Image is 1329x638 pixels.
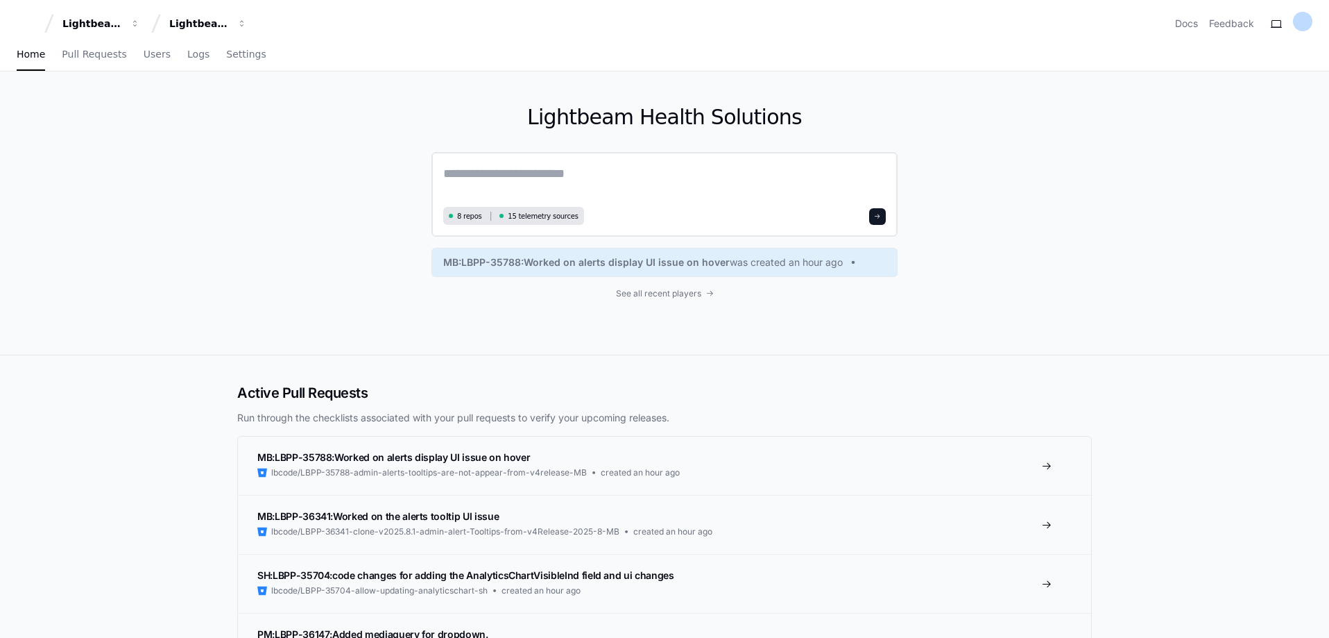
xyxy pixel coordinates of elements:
[62,39,126,71] a: Pull Requests
[257,451,530,463] span: MB:LBPP-35788:Worked on alerts display UI issue on hover
[257,569,674,581] span: SH:LBPP-35704:code changes for adding the AnalyticsChartVisibleInd field and ui changes
[1175,17,1198,31] a: Docs
[17,39,45,71] a: Home
[144,50,171,58] span: Users
[237,383,1092,403] h2: Active Pull Requests
[57,11,146,36] button: Lightbeam Health
[187,50,209,58] span: Logs
[443,255,886,269] a: MB:LBPP-35788:Worked on alerts display UI issue on hoverwas created an hour ago
[601,467,680,478] span: created an hour ago
[144,39,171,71] a: Users
[238,495,1091,554] a: MB:LBPP-36341:Worked on the alerts tooltip UI issuelbcode/LBPP-36341-clone-v2025.8.1-admin-alert-...
[226,39,266,71] a: Settings
[169,17,229,31] div: Lightbeam Health Solutions
[633,526,712,537] span: created an hour ago
[17,50,45,58] span: Home
[187,39,209,71] a: Logs
[431,288,898,299] a: See all recent players
[62,17,122,31] div: Lightbeam Health
[271,467,587,478] span: lbcode/LBPP-35788-admin-alerts-tooltips-are-not-appear-from-v4release-MB
[271,526,619,537] span: lbcode/LBPP-36341-clone-v2025.8.1-admin-alert-Tooltips-from-v4Release-2025-8-MB
[164,11,252,36] button: Lightbeam Health Solutions
[238,554,1091,613] a: SH:LBPP-35704:code changes for adding the AnalyticsChartVisibleInd field and ui changeslbcode/LBP...
[62,50,126,58] span: Pull Requests
[616,288,701,299] span: See all recent players
[431,105,898,130] h1: Lightbeam Health Solutions
[226,50,266,58] span: Settings
[238,437,1091,495] a: MB:LBPP-35788:Worked on alerts display UI issue on hoverlbcode/LBPP-35788-admin-alerts-tooltips-a...
[443,255,730,269] span: MB:LBPP-35788:Worked on alerts display UI issue on hover
[257,510,499,522] span: MB:LBPP-36341:Worked on the alerts tooltip UI issue
[271,585,488,596] span: lbcode/LBPP-35704-allow-updating-analyticschart-sh
[237,411,1092,425] p: Run through the checklists associated with your pull requests to verify your upcoming releases.
[508,211,578,221] span: 15 telemetry sources
[1209,17,1254,31] button: Feedback
[501,585,581,596] span: created an hour ago
[730,255,843,269] span: was created an hour ago
[457,211,482,221] span: 8 repos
